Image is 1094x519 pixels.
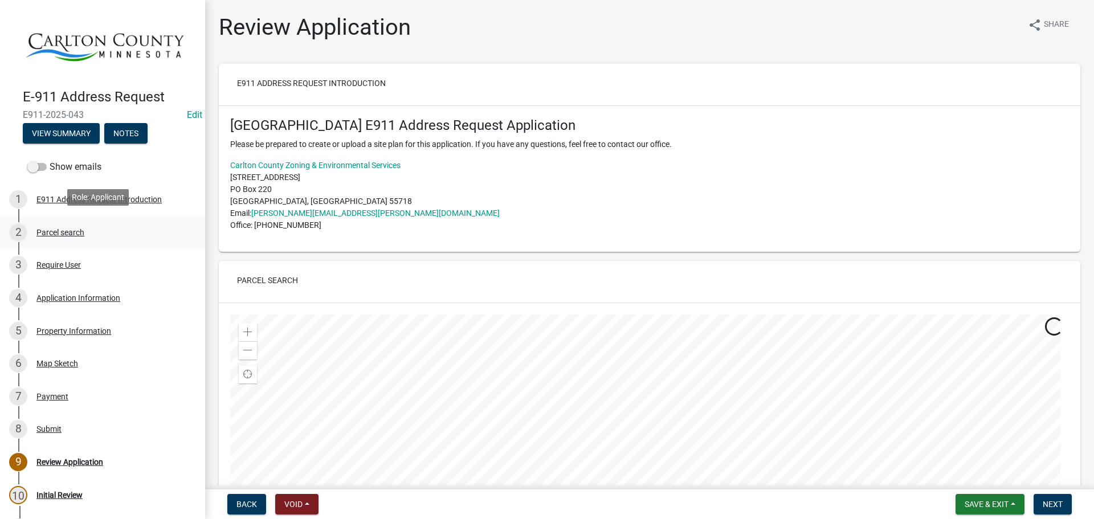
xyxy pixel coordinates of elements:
[9,190,27,209] div: 1
[36,327,111,335] div: Property Information
[239,365,257,383] div: Find my location
[23,89,196,105] h4: E-911 Address Request
[9,420,27,438] div: 8
[956,494,1024,514] button: Save & Exit
[27,160,101,174] label: Show emails
[236,500,257,509] span: Back
[1034,494,1072,514] button: Next
[9,256,27,274] div: 3
[227,494,266,514] button: Back
[230,160,1069,231] p: [STREET_ADDRESS] PO Box 220 [GEOGRAPHIC_DATA], [GEOGRAPHIC_DATA] 55718 Email: Office: [PHONE_NUMBER]
[9,354,27,373] div: 6
[239,323,257,341] div: Zoom in
[9,486,27,504] div: 10
[36,458,103,466] div: Review Application
[275,494,319,514] button: Void
[23,130,100,139] wm-modal-confirm: Summary
[230,161,401,170] a: Carlton County Zoning & Environmental Services
[1044,18,1069,32] span: Share
[36,491,83,499] div: Initial Review
[230,117,1069,134] h4: [GEOGRAPHIC_DATA] E911 Address Request Application
[36,195,162,203] div: E911 Address Request Introduction
[251,209,500,218] a: [PERSON_NAME][EMAIL_ADDRESS][PERSON_NAME][DOMAIN_NAME]
[228,73,395,93] button: E911 Address Request Introduction
[239,341,257,359] div: Zoom out
[219,14,411,41] h1: Review Application
[36,261,81,269] div: Require User
[1019,14,1078,36] button: shareShare
[36,425,62,433] div: Submit
[36,393,68,401] div: Payment
[104,130,148,139] wm-modal-confirm: Notes
[36,228,84,236] div: Parcel search
[187,109,202,120] wm-modal-confirm: Edit Application Number
[9,322,27,340] div: 5
[9,289,27,307] div: 4
[965,500,1009,509] span: Save & Exit
[23,123,100,144] button: View Summary
[9,223,27,242] div: 2
[230,138,1069,150] p: Please be prepared to create or upload a site plan for this application. If you have any question...
[228,270,307,291] button: Parcel search
[104,123,148,144] button: Notes
[9,387,27,406] div: 7
[1043,500,1063,509] span: Next
[36,294,120,302] div: Application Information
[67,189,129,206] div: Role: Applicant
[1028,18,1042,32] i: share
[23,109,182,120] span: E911-2025-043
[284,500,303,509] span: Void
[36,359,78,367] div: Map Sketch
[23,12,187,77] img: Carlton County, Minnesota
[187,109,202,120] a: Edit
[9,453,27,471] div: 9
